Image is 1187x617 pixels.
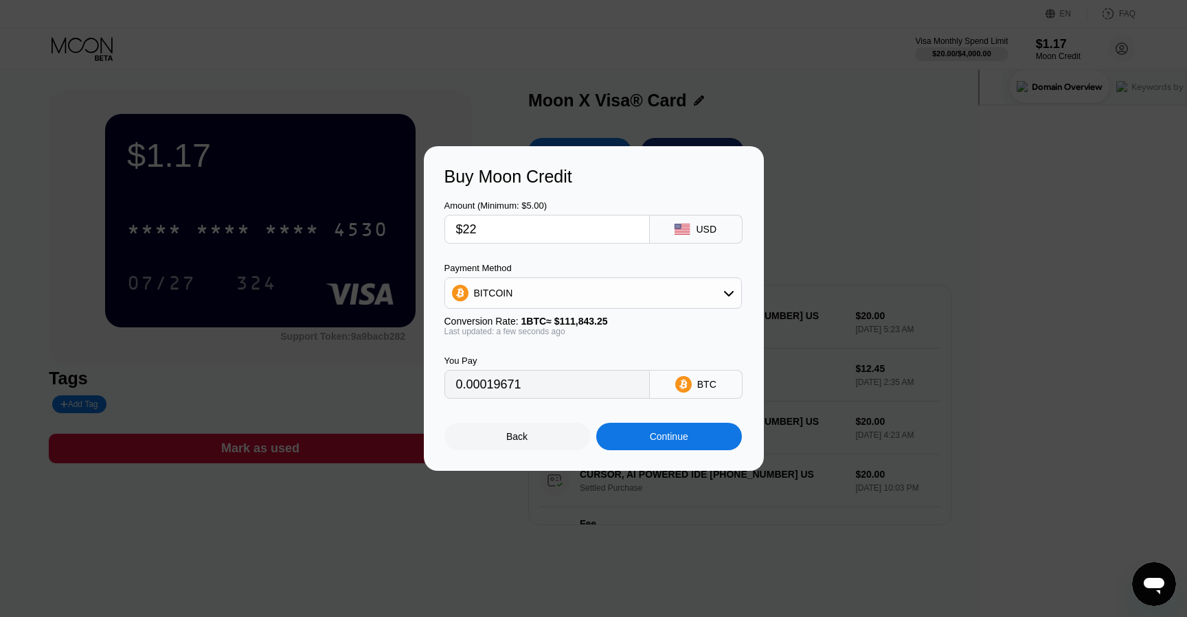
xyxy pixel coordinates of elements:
[596,423,742,450] div: Continue
[444,200,650,211] div: Amount (Minimum: $5.00)
[521,316,608,327] span: 1 BTC ≈ $111,843.25
[444,316,742,327] div: Conversion Rate:
[22,36,33,47] img: website_grey.svg
[445,279,741,307] div: BITCOIN
[696,224,716,235] div: USD
[52,81,123,90] div: Domain Overview
[137,80,148,91] img: tab_keywords_by_traffic_grey.svg
[444,327,742,336] div: Last updated: a few seconds ago
[444,423,590,450] div: Back
[38,22,67,33] div: v 4.0.25
[152,81,231,90] div: Keywords by Traffic
[444,356,650,366] div: You Pay
[444,263,742,273] div: Payment Method
[650,431,688,442] div: Continue
[506,431,528,442] div: Back
[456,216,638,243] input: $0.00
[474,288,513,299] div: BITCOIN
[36,36,151,47] div: Domain: [DOMAIN_NAME]
[444,167,743,187] div: Buy Moon Credit
[37,80,48,91] img: tab_domain_overview_orange.svg
[697,379,716,390] div: BTC
[1132,562,1176,606] iframe: Button to launch messaging window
